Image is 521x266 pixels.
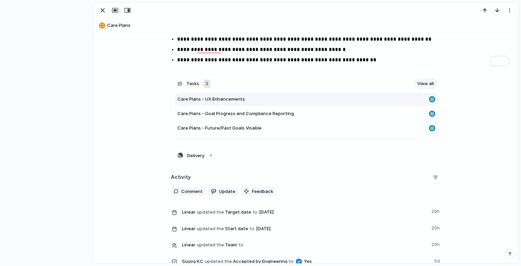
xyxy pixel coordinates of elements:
[197,209,224,216] span: updated the
[177,125,262,132] span: Care Plans - Future/Past Goals Visable
[431,223,441,232] span: 20h
[431,240,441,248] span: 20h
[434,256,441,265] span: 5d
[249,225,254,232] span: to
[171,187,205,196] button: Comment
[241,187,276,196] button: Feedback
[257,208,276,216] span: [DATE]
[252,188,273,195] span: Feedback
[304,258,312,265] span: Yes
[182,242,195,248] span: Linear
[177,96,245,103] span: Care Plans - UX Enhancements
[197,242,224,248] span: updated the
[186,80,199,87] span: Tasks
[414,78,437,89] a: View all
[182,209,195,216] span: Linear
[253,209,257,216] span: to
[254,225,273,233] span: [DATE]
[431,207,441,215] span: 20h
[182,240,427,249] span: Team
[203,80,210,88] div: 3
[182,223,427,234] span: Start date
[107,22,515,29] span: Care Plans
[182,207,427,217] span: Target date
[182,225,195,232] span: Linear
[205,258,232,265] span: updated the
[177,110,294,117] span: Care Plans - Goal Progress and Compliance Reporting
[238,242,243,248] span: to
[182,258,203,265] span: Suyog KC
[97,20,515,31] button: Care Plans
[181,188,203,195] span: Comment
[171,173,191,181] h2: Activity
[289,258,294,265] span: to
[171,148,441,163] button: Delivery
[197,225,224,232] span: updated the
[219,188,235,195] span: Update
[182,256,430,266] span: Accepted by Engineering
[208,187,238,196] button: Update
